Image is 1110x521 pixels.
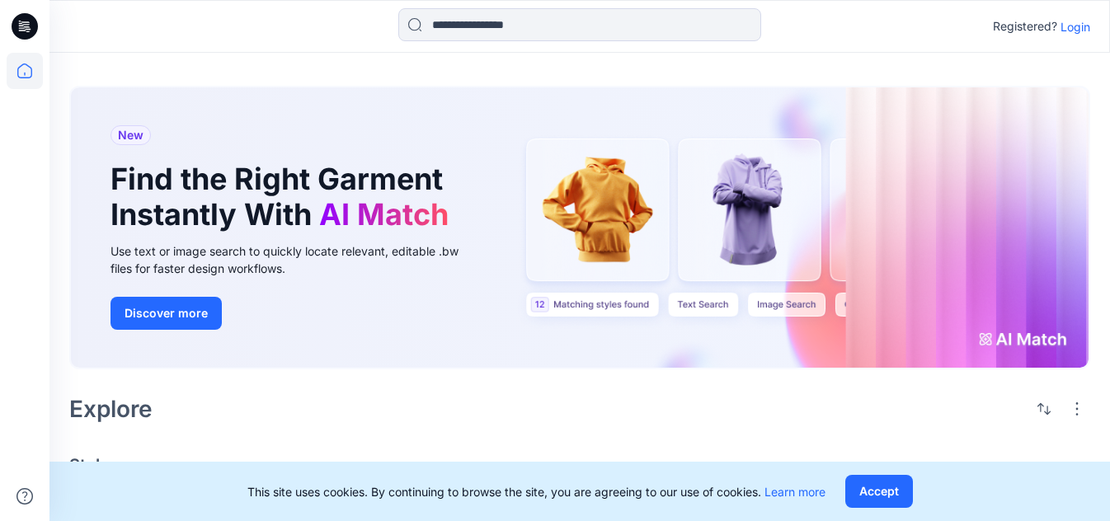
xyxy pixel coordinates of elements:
[845,475,913,508] button: Accept
[247,483,825,500] p: This site uses cookies. By continuing to browse the site, you are agreeing to our use of cookies.
[69,396,153,422] h2: Explore
[111,297,222,330] button: Discover more
[764,485,825,499] a: Learn more
[111,162,457,232] h1: Find the Right Garment Instantly With
[118,125,143,145] span: New
[319,196,449,232] span: AI Match
[111,242,482,277] div: Use text or image search to quickly locate relevant, editable .bw files for faster design workflows.
[1061,18,1090,35] p: Login
[993,16,1057,36] p: Registered?
[69,455,1090,475] h4: Styles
